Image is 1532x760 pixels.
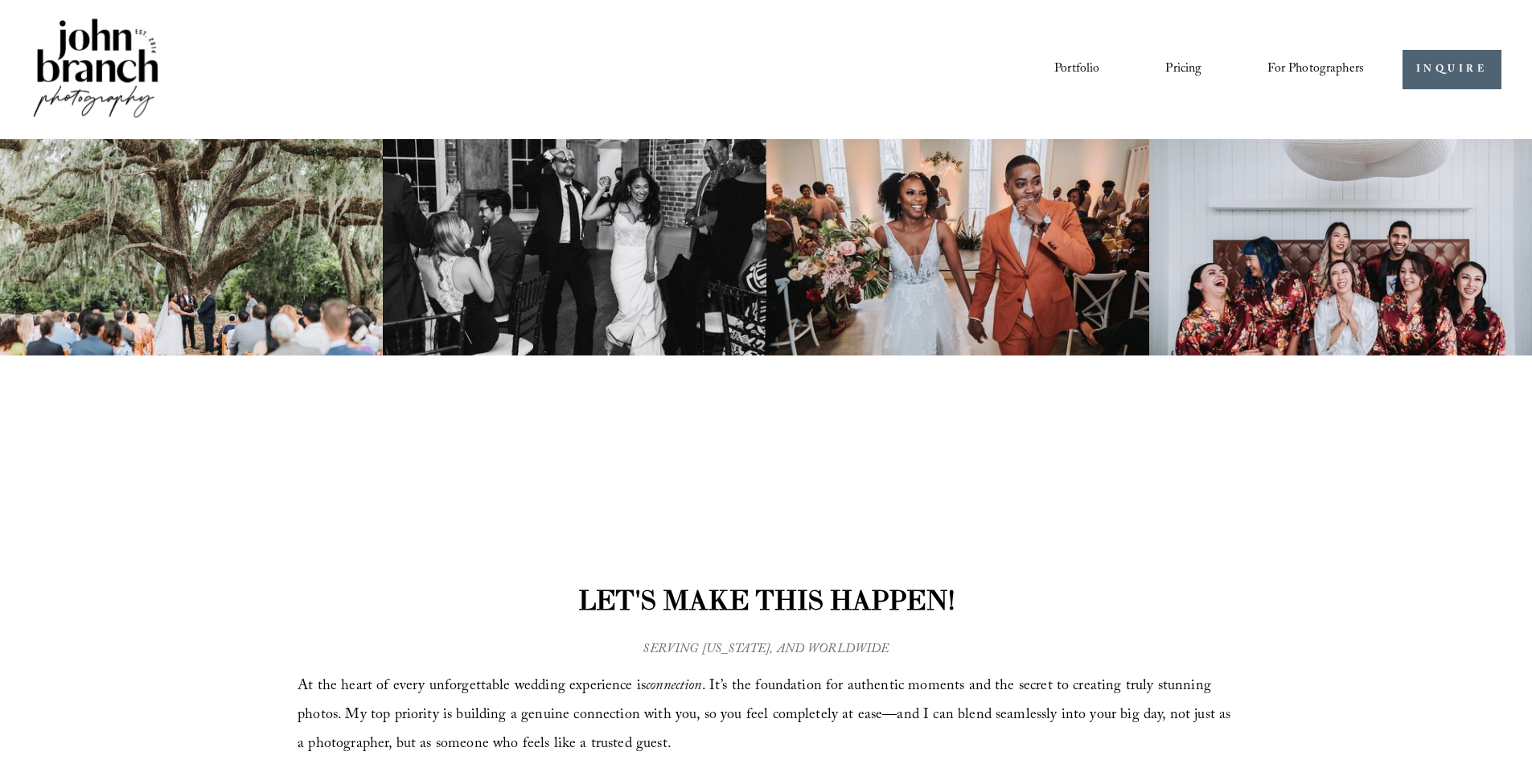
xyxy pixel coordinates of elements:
[31,15,161,124] img: John Branch IV Photography
[1267,57,1364,82] span: For Photographers
[643,639,889,661] em: SERVING [US_STATE], AND WORLDWIDE
[298,675,1234,758] span: At the heart of every unforgettable wedding experience is . It’s the foundation for authentic mom...
[1165,55,1201,83] a: Pricing
[1149,139,1532,355] img: Group of people wearing floral robes, smiling and laughing, seated on a bed with a large white la...
[766,139,1149,355] img: Bride and groom walking down the aisle in wedding attire, bride holding bouquet.
[1403,50,1501,89] a: INQUIRE
[383,139,766,355] img: A bride and groom energetically entering a wedding reception with guests cheering and clapping, s...
[1267,55,1364,83] a: folder dropdown
[578,583,955,617] strong: LET'S MAKE THIS HAPPEN!
[1054,55,1099,83] a: Portfolio
[646,675,702,700] em: connection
